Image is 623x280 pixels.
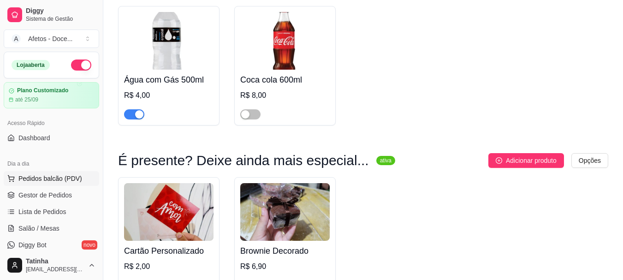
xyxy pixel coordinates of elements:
button: Tatinha[EMAIL_ADDRESS][DOMAIN_NAME] [4,254,99,276]
a: DiggySistema de Gestão [4,4,99,26]
article: até 25/09 [15,96,38,103]
span: Sistema de Gestão [26,15,95,23]
span: plus-circle [496,157,502,164]
div: R$ 8,00 [240,90,330,101]
span: Diggy Bot [18,240,47,250]
span: A [12,34,21,43]
h3: É presente? Deixe ainda mais especial... [118,155,369,166]
a: Diggy Botnovo [4,238,99,252]
img: product-image [240,183,330,241]
div: Acesso Rápido [4,116,99,131]
span: [EMAIL_ADDRESS][DOMAIN_NAME] [26,266,84,273]
span: Dashboard [18,133,50,143]
span: Pedidos balcão (PDV) [18,174,82,183]
div: Dia a dia [4,156,99,171]
div: R$ 6,90 [240,261,330,272]
article: Plano Customizado [17,87,68,94]
div: Loja aberta [12,60,50,70]
a: Lista de Pedidos [4,204,99,219]
div: R$ 2,00 [124,261,214,272]
h4: Brownie Decorado [240,244,330,257]
button: Select a team [4,30,99,48]
span: Diggy [26,7,95,15]
span: Lista de Pedidos [18,207,66,216]
h4: Coca cola 600ml [240,73,330,86]
span: Tatinha [26,257,84,266]
button: Adicionar produto [488,153,564,168]
span: Gestor de Pedidos [18,191,72,200]
a: Gestor de Pedidos [4,188,99,203]
span: Adicionar produto [506,155,557,166]
button: Opções [571,153,608,168]
span: Opções [579,155,601,166]
h4: Cartão Personalizado [124,244,214,257]
img: product-image [124,12,214,70]
div: R$ 4,00 [124,90,214,101]
button: Alterar Status [71,60,91,71]
sup: ativa [376,156,395,165]
a: Salão / Mesas [4,221,99,236]
a: Dashboard [4,131,99,145]
button: Pedidos balcão (PDV) [4,171,99,186]
span: Salão / Mesas [18,224,59,233]
img: product-image [124,183,214,241]
div: Afetos - Doce ... [28,34,73,43]
a: Plano Customizadoaté 25/09 [4,82,99,108]
img: product-image [240,12,330,70]
h4: Água com Gás 500ml [124,73,214,86]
